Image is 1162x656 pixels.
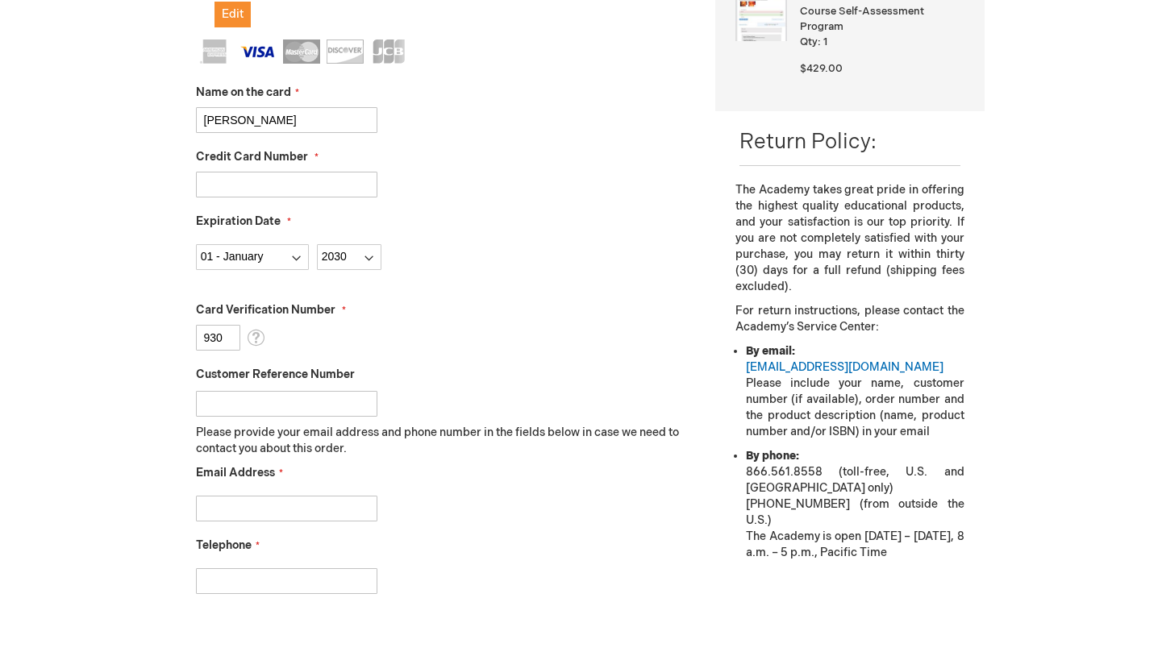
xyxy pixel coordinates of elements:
[746,448,964,561] li: 866.561.8558 (toll-free, U.S. and [GEOGRAPHIC_DATA] only) [PHONE_NUMBER] (from outside the U.S.) ...
[735,182,964,295] p: The Academy takes great pride in offering the highest quality educational products, and your sati...
[746,344,795,358] strong: By email:
[327,39,364,64] img: Discover
[196,466,275,480] span: Email Address
[196,325,240,351] input: Card Verification Number
[196,425,692,457] p: Please provide your email address and phone number in the fields below in case we need to contact...
[196,39,233,64] img: American Express
[222,7,244,21] span: Edit
[800,62,843,75] span: $429.00
[370,39,407,64] img: JCB
[239,39,277,64] img: Visa
[746,449,799,463] strong: By phone:
[746,343,964,440] li: Please include your name, customer number (if available), order number and the product descriptio...
[735,303,964,335] p: For return instructions, please contact the Academy’s Service Center:
[196,303,335,317] span: Card Verification Number
[800,35,818,48] span: Qty
[739,130,877,155] span: Return Policy:
[196,172,377,197] input: Credit Card Number
[823,35,827,48] span: 1
[214,2,251,27] button: Edit
[196,150,308,164] span: Credit Card Number
[196,214,281,228] span: Expiration Date
[196,85,291,99] span: Name on the card
[283,39,320,64] img: MasterCard
[196,367,355,381] span: Customer Reference Number
[746,360,943,374] a: [EMAIL_ADDRESS][DOMAIN_NAME]
[196,538,252,552] span: Telephone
